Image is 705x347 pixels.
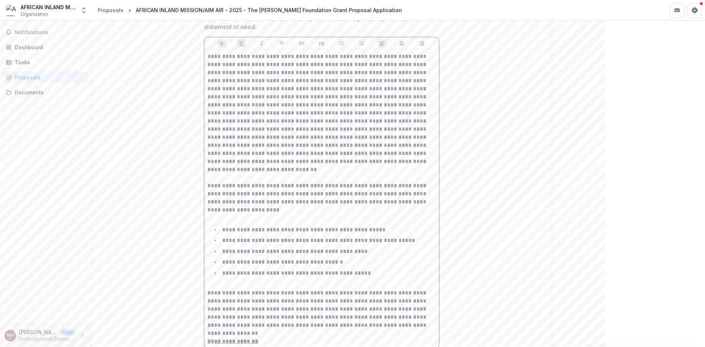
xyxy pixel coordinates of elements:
[3,86,88,98] a: Documents
[136,6,402,14] div: AFRICAN INLAND MISSION/AIM AIR - 2025 - The [PERSON_NAME] Foundation Grant Proposal Application
[357,39,366,48] button: Ordered List
[7,333,14,338] div: Ms. Debby Stephens <debby.stephens@aimint.org>
[6,4,18,16] img: AFRICAN INLAND MISSION/AIM AIR
[297,39,306,48] button: Heading 1
[377,39,386,48] button: Align Left
[98,6,123,14] div: Proposals
[317,39,326,48] button: Heading 2
[687,3,702,18] button: Get Help
[3,41,88,53] a: Dashboard
[15,73,83,81] div: Proposals
[337,39,346,48] button: Bullet List
[15,43,83,51] div: Dashboard
[217,39,226,48] button: Bold
[21,3,76,11] div: AFRICAN INLAND MISSION/AIM AIR
[397,39,406,48] button: Align Center
[670,3,684,18] button: Partners
[15,58,83,66] div: Tasks
[15,88,83,96] div: Documents
[15,29,86,36] span: Notifications
[417,39,426,48] button: Align Right
[3,71,88,83] a: Proposals
[237,39,246,48] button: Underline
[3,26,88,38] button: Notifications
[257,39,266,48] button: Italicize
[95,5,126,15] a: Proposals
[79,3,89,18] button: Open entity switcher
[60,329,75,336] p: User
[21,11,48,18] span: Organization
[19,336,75,343] p: [PERSON_NAME][EMAIL_ADDRESS][PERSON_NAME][DOMAIN_NAME]
[277,39,286,48] button: Strike
[95,5,405,15] nav: breadcrumb
[3,56,88,68] a: Tasks
[204,14,429,31] p: Give an overview of the proposed project description, goals, objectives, and statement of need.
[19,328,57,336] p: [PERSON_NAME] <[PERSON_NAME][EMAIL_ADDRESS][PERSON_NAME][DOMAIN_NAME]>
[78,331,87,340] button: More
